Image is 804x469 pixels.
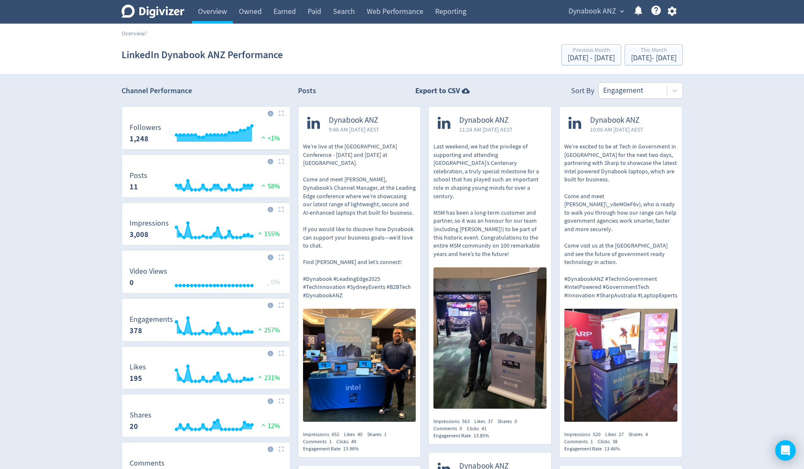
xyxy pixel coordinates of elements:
[130,458,165,468] dt: Comments
[256,326,264,332] img: positive-performance.svg
[259,134,268,140] img: positive-performance.svg
[619,431,624,438] span: 27
[130,182,138,192] strong: 11
[459,116,513,125] span: Dynabook ANZ
[564,309,677,422] img: https://media.cf.digivizer.com/images/linkedin-62015011-urn:li:share:7360822384779517952-4305e985...
[256,326,280,334] span: 257%
[130,362,146,372] dt: Likes
[122,86,290,96] h2: Channel Performance
[514,418,517,425] span: 0
[605,431,628,438] div: Likes
[498,418,522,425] div: Shares
[125,363,287,385] svg: Likes 195
[344,431,367,438] div: Likes
[256,374,280,382] span: 231%
[279,302,284,308] img: Placeholder
[628,431,652,438] div: Shares
[568,47,615,54] div: Previous Month
[429,107,551,411] a: Dynabook ANZ11:24 AM [DATE] AESTLast weekend, we had the privilege of supporting and attending [G...
[645,431,648,438] span: 4
[122,30,145,37] a: Overview
[433,143,547,258] p: Last weekend, we had the privilege of supporting and attending [GEOGRAPHIC_DATA]’s Centenary cele...
[130,218,169,228] dt: Impressions
[351,438,356,445] span: 49
[125,124,287,146] svg: Followers 1,248
[256,230,264,236] img: positive-performance.svg
[604,445,620,452] span: 13.46%
[279,207,284,212] img: Placeholder
[561,44,621,65] button: Previous Month[DATE] - [DATE]
[279,446,284,452] img: Placeholder
[612,438,617,445] span: 38
[303,445,363,453] div: Engagement Rate
[618,8,626,15] span: expand_more
[564,445,625,453] div: Engagement Rate
[130,315,173,324] dt: Engagements
[590,125,644,134] span: 10:00 AM [DATE] AEST
[259,134,280,143] span: <1%
[130,421,138,431] strong: 20
[130,278,134,288] strong: 0
[256,374,264,380] img: positive-performance.svg
[266,278,280,286] span: _ 0%
[122,41,283,68] h1: LinkedIn Dynabook ANZ Performance
[598,438,622,445] div: Clicks
[130,229,149,240] strong: 3,008
[460,425,462,432] span: 0
[467,425,491,432] div: Clicks
[259,182,280,191] span: 58%
[329,125,379,134] span: 9:48 AM [DATE] AEST
[125,411,287,434] svg: Shares 20
[433,267,547,409] img: https://media.cf.digivizer.com/images/linkedin-62015011-urn:li:share:7356857205612072960-436fbfe6...
[462,418,470,425] span: 563
[459,125,513,134] span: 11:24 AM [DATE] AEST
[433,418,474,425] div: Impressions
[474,432,489,439] span: 13.85%
[625,44,683,65] button: This Month[DATE]- [DATE]
[259,422,268,428] img: positive-performance.svg
[329,116,379,125] span: Dynabook ANZ
[298,107,421,424] a: Dynabook ANZ9:48 AM [DATE] AESTWe’re live at the [GEOGRAPHIC_DATA] Conference - [DATE] and [DATE]...
[279,111,284,116] img: Placeholder
[336,438,361,445] div: Clicks
[590,116,644,125] span: Dynabook ANZ
[279,398,284,404] img: Placeholder
[488,418,493,425] span: 37
[298,86,316,99] h2: Posts
[329,438,332,445] span: 1
[279,159,284,164] img: Placeholder
[256,230,280,238] span: 155%
[130,134,149,144] strong: 1,248
[303,438,336,445] div: Comments
[560,107,682,424] a: Dynabook ANZ10:00 AM [DATE] AESTWe’re excited to be at Tech in Government in [GEOGRAPHIC_DATA] fo...
[130,171,147,181] dt: Posts
[357,431,363,438] span: 40
[415,86,460,96] strong: Export to CSV
[130,123,161,132] dt: Followers
[130,267,167,276] dt: Video Views
[130,326,142,336] strong: 378
[482,425,487,432] span: 41
[279,254,284,260] img: Placeholder
[474,418,498,425] div: Likes
[433,425,467,432] div: Comments
[130,410,152,420] dt: Shares
[303,143,416,299] p: We’re live at the [GEOGRAPHIC_DATA] Conference - [DATE] and [DATE] at [GEOGRAPHIC_DATA]. Come and...
[564,438,598,445] div: Comments
[775,440,796,461] div: Open Intercom Messenger
[590,438,593,445] span: 1
[303,309,416,422] img: https://media.cf.digivizer.com/images/linkedin-62015011-urn:li:share:7357920210856669186-6e397738...
[259,422,280,430] span: 12%
[564,143,677,299] p: We’re excited to be at Tech in Government in [GEOGRAPHIC_DATA] for the next two days, partnering ...
[564,431,605,438] div: Impressions
[566,5,626,18] button: Dynabook ANZ
[631,54,677,62] div: [DATE] - [DATE]
[571,86,594,99] div: Sort By
[145,30,147,37] span: /
[259,182,268,189] img: positive-performance.svg
[343,445,359,452] span: 13.96%
[125,219,287,242] svg: Impressions 3,008
[303,431,344,438] div: Impressions
[631,47,677,54] div: This Month
[125,267,287,290] svg: Video Views 0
